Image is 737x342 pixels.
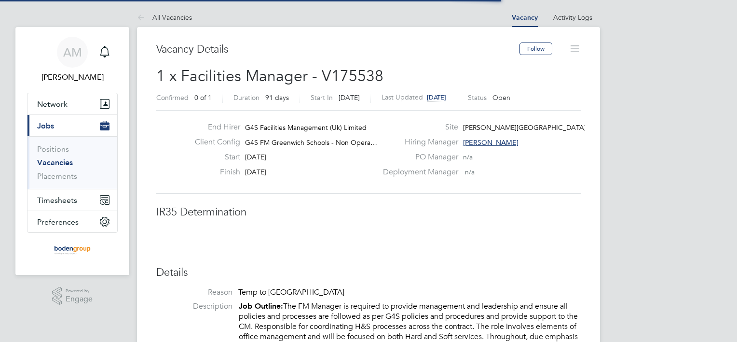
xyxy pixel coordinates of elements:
[156,205,581,219] h3: IR35 Determination
[468,93,487,102] label: Status
[156,93,189,102] label: Confirmed
[463,123,664,132] span: [PERSON_NAME][GEOGRAPHIC_DATA] [GEOGRAPHIC_DATA]…
[27,71,118,83] span: Alex Markham-Randall
[265,93,289,102] span: 91 days
[427,93,446,101] span: [DATE]
[37,171,77,181] a: Placements
[137,13,192,22] a: All Vacancies
[382,93,423,101] label: Last Updated
[377,122,458,132] label: Site
[66,287,93,295] span: Powered by
[377,137,458,147] label: Hiring Manager
[66,295,93,303] span: Engage
[27,242,118,258] a: Go to home page
[194,93,212,102] span: 0 of 1
[27,93,117,114] button: Network
[156,43,519,57] h3: Vacancy Details
[15,27,129,275] nav: Main navigation
[339,93,360,102] span: [DATE]
[238,287,344,297] span: Temp to [GEOGRAPHIC_DATA]
[553,13,592,22] a: Activity Logs
[37,196,77,205] span: Timesheets
[187,152,240,162] label: Start
[187,167,240,177] label: Finish
[156,266,581,280] h3: Details
[245,123,367,132] span: G4S Facilities Management (Uk) Limited
[37,121,54,130] span: Jobs
[63,46,82,58] span: AM
[512,14,538,22] a: Vacancy
[492,93,510,102] span: Open
[37,217,79,227] span: Preferences
[52,287,93,305] a: Powered byEngage
[187,122,240,132] label: End Hirer
[465,168,475,176] span: n/a
[463,153,473,161] span: n/a
[37,158,73,167] a: Vacancies
[239,301,283,311] strong: Job Outline:
[27,115,117,136] button: Jobs
[245,153,266,161] span: [DATE]
[519,43,552,55] button: Follow
[187,137,240,147] label: Client Config
[311,93,333,102] label: Start In
[156,287,232,298] label: Reason
[27,136,117,189] div: Jobs
[51,242,94,258] img: boden-group-logo-retina.png
[245,138,377,147] span: G4S FM Greenwich Schools - Non Opera…
[27,211,117,232] button: Preferences
[377,152,458,162] label: PO Manager
[463,138,519,147] span: [PERSON_NAME]
[37,100,68,109] span: Network
[156,301,232,312] label: Description
[156,67,383,85] span: 1 x Facilities Manager - V175538
[37,144,69,154] a: Positions
[233,93,259,102] label: Duration
[377,167,458,177] label: Deployment Manager
[27,189,117,211] button: Timesheets
[27,37,118,83] a: AM[PERSON_NAME]
[245,168,266,176] span: [DATE]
